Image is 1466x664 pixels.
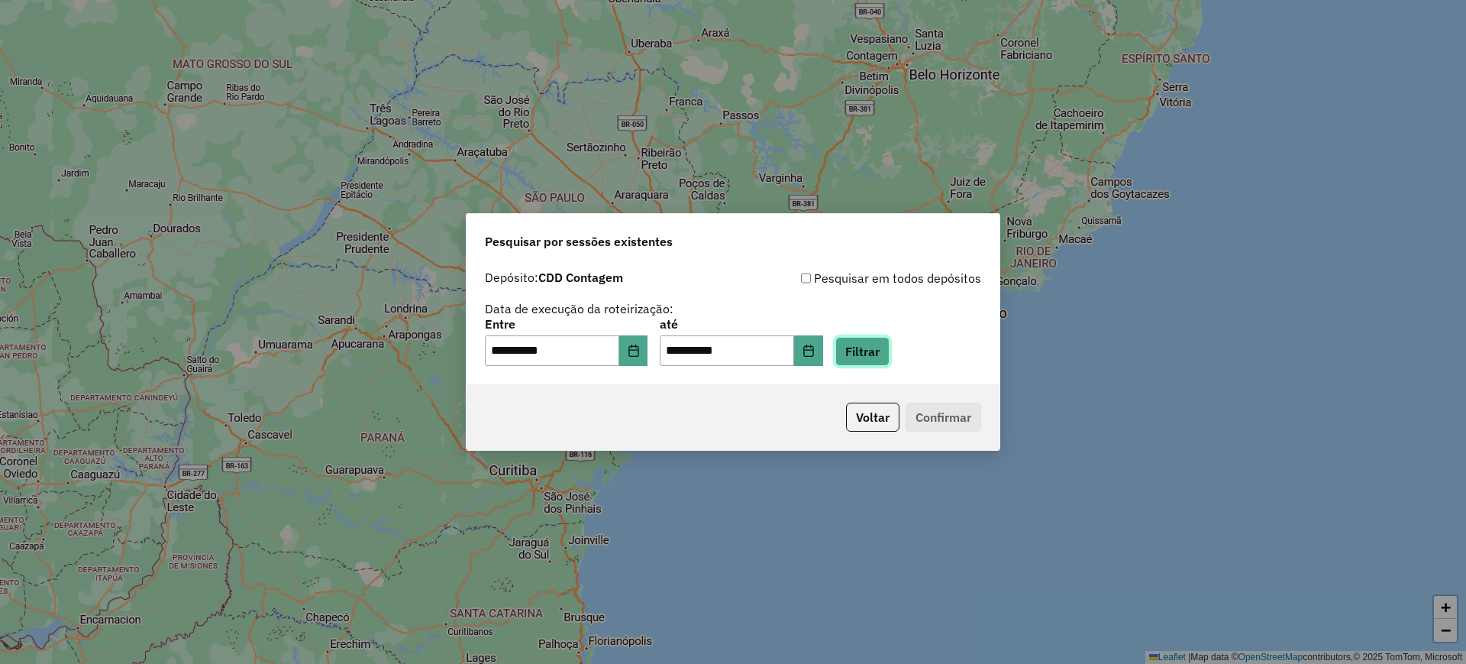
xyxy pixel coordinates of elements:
label: Depósito: [485,268,623,287]
div: Pesquisar em todos depósitos [733,269,981,287]
button: Choose Date [619,335,648,366]
label: Entre [485,315,647,333]
span: Pesquisar por sessões existentes [485,232,673,251]
button: Voltar [846,403,899,432]
button: Choose Date [794,335,823,366]
strong: CDD Contagem [538,270,623,285]
label: Data de execução da roteirização: [485,300,673,318]
button: Filtrar [835,337,890,366]
label: até [660,315,822,333]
